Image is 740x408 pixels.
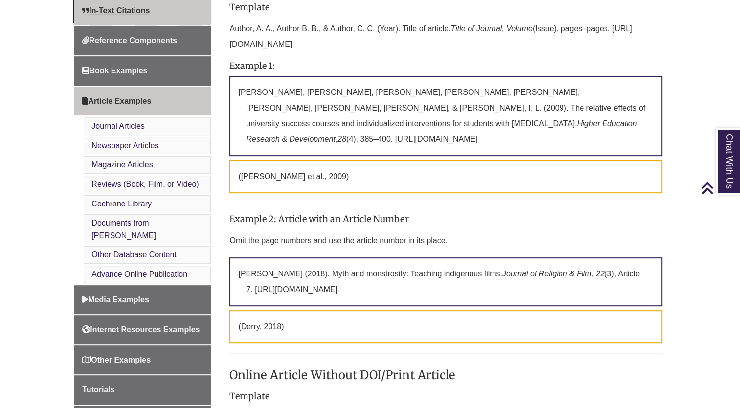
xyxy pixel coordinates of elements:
a: Back to Top [701,181,738,195]
span: Article Examples [82,97,151,105]
span: Book Examples [82,67,147,75]
h4: Example 2: Article with an Article Number [229,214,662,224]
a: Tutorials [74,375,211,405]
a: Cochrane Library [91,200,152,208]
h4: Template [229,391,662,401]
em: 28 [337,135,346,143]
span: Other Examples [82,356,151,364]
p: Omit the page numbers and use the article number in its place. [229,229,662,252]
a: Reference Components [74,26,211,55]
a: Advance Online Publication [91,270,187,278]
a: Other Examples [74,345,211,375]
a: Media Examples [74,285,211,315]
p: [PERSON_NAME], [PERSON_NAME], [PERSON_NAME], [PERSON_NAME], [PERSON_NAME], [PERSON_NAME], [PERSON... [229,76,662,156]
em: Title of Journal, Volume [450,24,532,33]
h4: Template [229,2,662,12]
p: ([PERSON_NAME] et al., 2009) [229,160,662,193]
a: Article Examples [74,87,211,116]
em: Higher Education Research & Development [246,119,637,143]
p: (Derry, 2018) [229,310,662,343]
p: [PERSON_NAME] (2018). Myth and monstrosity: Teaching indigenous films. (3), Article 7. [URL][DOMA... [229,257,662,306]
a: Reviews (Book, Film, or Video) [91,180,199,188]
a: Newspaper Articles [91,141,158,150]
p: Author, A. A., Author B. B., & Author, C. C. (Year). Title of article. (Issue), pages–pages. [URL... [229,17,662,56]
span: Reference Components [82,36,177,45]
a: Other Database Content [91,250,176,259]
h4: Example 1: [229,61,662,71]
a: Magazine Articles [91,160,153,169]
a: Journal Articles [91,122,145,130]
span: In-Text Citations [82,6,150,15]
h3: Online Article Without DOI/Print Article [229,363,662,386]
span: Internet Resources Examples [82,325,200,334]
a: Internet Resources Examples [74,315,211,344]
em: Journal of Religion & Film, 22 [502,270,605,278]
a: Book Examples [74,56,211,86]
span: Media Examples [82,295,149,304]
span: Tutorials [82,385,114,394]
a: Documents from [PERSON_NAME] [91,219,156,240]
